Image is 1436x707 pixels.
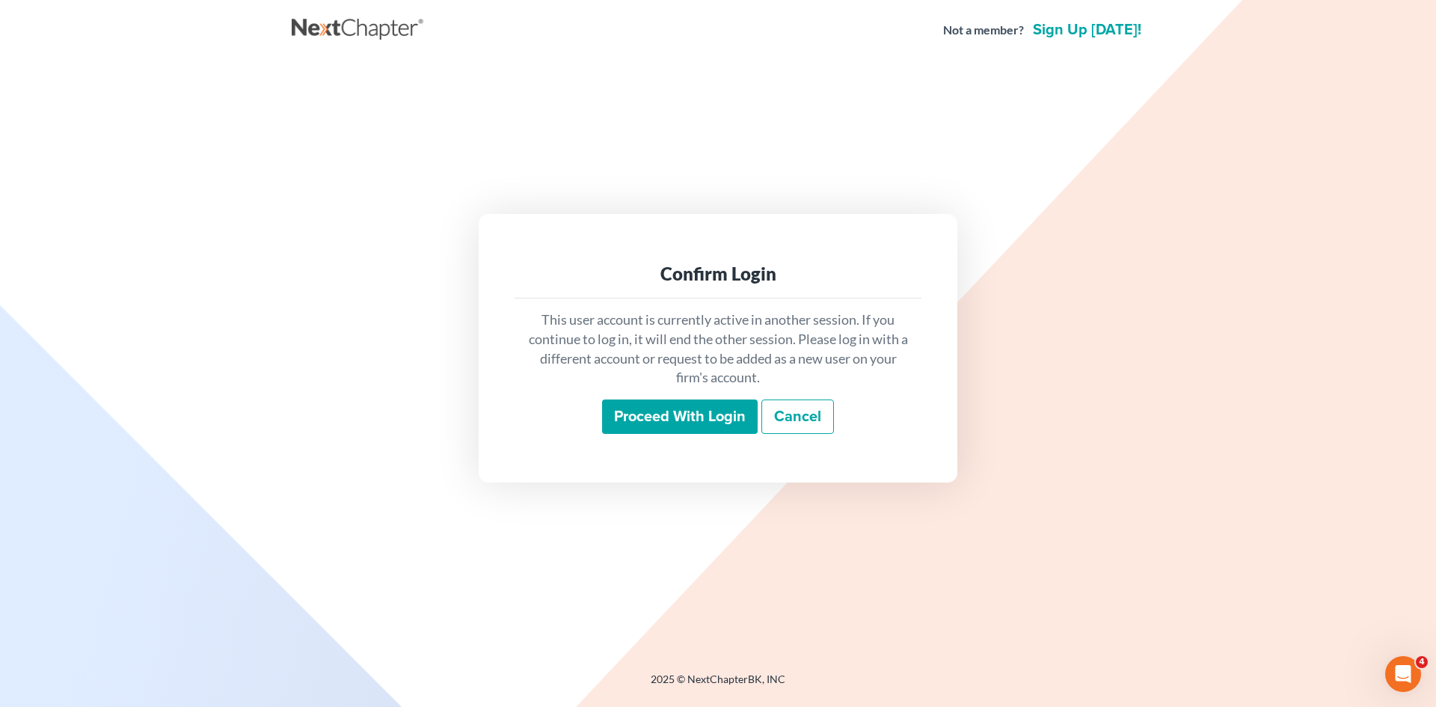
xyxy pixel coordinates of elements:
input: Proceed with login [602,400,758,434]
p: This user account is currently active in another session. If you continue to log in, it will end ... [527,310,909,388]
div: 2025 © NextChapterBK, INC [292,672,1144,699]
iframe: Intercom live chat [1385,656,1421,692]
strong: Not a member? [943,22,1024,39]
span: 4 [1416,656,1428,668]
a: Cancel [761,400,834,434]
div: Confirm Login [527,262,909,286]
a: Sign up [DATE]! [1030,22,1144,37]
